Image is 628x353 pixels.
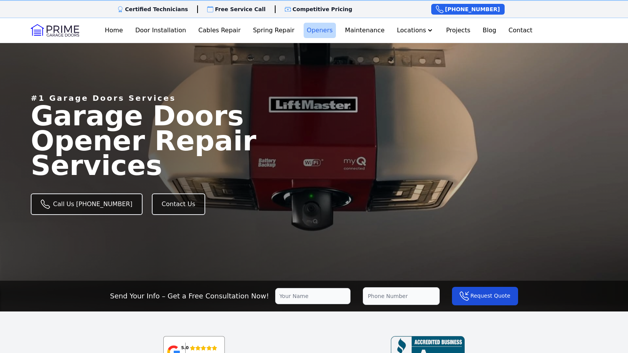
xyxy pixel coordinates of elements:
p: #1 Garage Doors Services [31,93,176,103]
p: Certified Technicians [125,5,188,13]
a: Maintenance [342,23,388,38]
a: Door Installation [132,23,189,38]
a: Blog [480,23,499,38]
input: Your Name [275,288,351,304]
button: Locations [394,23,437,38]
a: Spring Repair [250,23,297,38]
p: Send Your Info – Get a Free Consultation Now! [110,291,269,301]
a: Openers [304,23,336,38]
a: Projects [443,23,473,38]
img: Logo [31,24,79,37]
a: [PHONE_NUMBER] [431,4,505,15]
div: Rating: 5.0 out of 5 [181,344,217,352]
a: Cables Repair [195,23,244,38]
a: Contact [505,23,535,38]
a: Contact Us [152,193,205,215]
p: Free Service Call [215,5,266,13]
button: Request Quote [452,287,518,305]
a: Home [102,23,126,38]
a: Call Us [PHONE_NUMBER] [31,193,143,215]
p: Competitive Pricing [292,5,352,13]
span: Garage Doors Opener Repair Services [31,100,256,182]
input: Phone Number [363,287,440,305]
